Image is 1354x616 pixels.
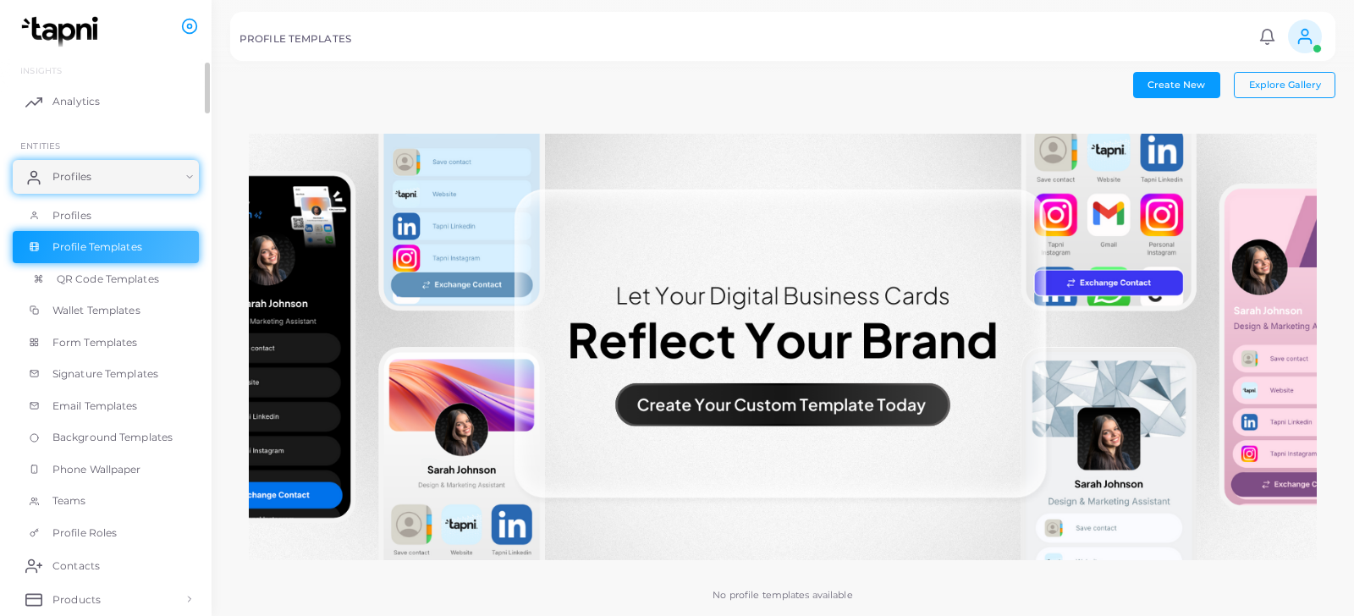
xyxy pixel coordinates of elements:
a: Profile Roles [13,517,199,549]
span: Contacts [52,558,100,574]
span: QR Code Templates [57,272,159,287]
span: Phone Wallpaper [52,462,141,477]
span: Form Templates [52,335,138,350]
a: Products [13,582,199,616]
a: Email Templates [13,390,199,422]
a: Analytics [13,85,199,118]
span: Profiles [52,169,91,184]
span: Profile Roles [52,525,117,541]
a: Wallet Templates [13,294,199,327]
span: Background Templates [52,430,173,445]
span: Products [52,592,101,608]
span: Wallet Templates [52,303,140,318]
span: Email Templates [52,399,138,414]
span: INSIGHTS [20,65,62,75]
button: Explore Gallery [1234,72,1335,97]
a: Profiles [13,160,199,194]
img: logo [15,16,109,47]
span: Analytics [52,94,100,109]
a: Phone Wallpaper [13,454,199,486]
span: Create New [1148,79,1205,91]
span: Explore Gallery [1249,79,1321,91]
a: Profile Templates [13,231,199,263]
span: Teams [52,493,86,509]
span: Profile Templates [52,239,142,255]
a: Background Templates [13,421,199,454]
button: Create New [1133,72,1220,97]
a: QR Code Templates [13,263,199,295]
span: Signature Templates [52,366,158,382]
h5: PROFILE TEMPLATES [239,33,351,45]
a: Contacts [13,548,199,582]
span: ENTITIES [20,140,60,151]
a: Signature Templates [13,358,199,390]
p: No profile templates available [713,588,852,602]
span: Profiles [52,208,91,223]
a: Form Templates [13,327,199,359]
a: Profiles [13,200,199,232]
a: Teams [13,485,199,517]
img: No profile templates [249,134,1317,561]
